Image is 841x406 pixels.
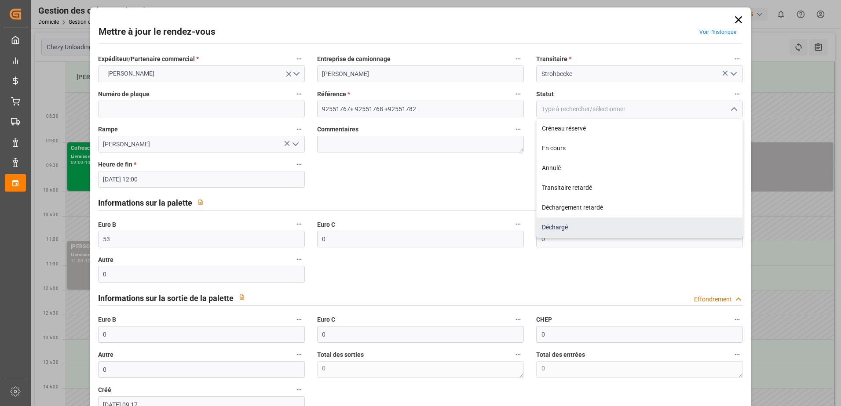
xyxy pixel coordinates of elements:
font: Numéro de plaque [98,91,150,98]
button: Total des sorties [512,349,524,360]
div: Effondrement [694,295,732,304]
div: En cours [537,138,742,158]
textarea: 0 [317,361,524,378]
font: Autre [98,351,113,358]
button: Ouvrir le menu [288,138,301,151]
input: Type à rechercher/sélectionner [536,101,743,117]
button: Euro C [512,314,524,325]
button: Créé [293,384,305,395]
button: Expéditeur/Partenaire commercial * [293,53,305,65]
font: Commentaires [317,126,358,133]
a: Voir l’historique [699,29,736,35]
button: Statut [731,88,743,100]
div: Annulé [537,158,742,178]
font: Euro B [98,316,116,323]
button: Rampe [293,123,305,135]
font: Entreprise de camionnage [317,55,391,62]
font: Référence [317,91,346,98]
button: Heure de fin * [293,159,305,170]
h2: Informations sur la palette [98,197,192,209]
button: Ouvrir le menu [98,65,305,82]
button: Transitaire * [731,53,743,65]
font: Statut [536,91,554,98]
button: View description [192,194,209,210]
button: Euro B [293,314,305,325]
font: Autre [98,256,113,263]
font: Créé [98,386,111,393]
font: Total des entrées [536,351,585,358]
font: Euro C [317,316,335,323]
button: Commentaires [512,123,524,135]
button: CHEP [731,314,743,325]
button: Numéro de plaque [293,88,305,100]
font: Rampe [98,126,118,133]
button: Autre [293,254,305,265]
button: Ouvrir le menu [727,67,740,81]
div: Créneau réservé [537,119,742,138]
div: Déchargement retardé [537,198,742,217]
font: Euro B [98,221,116,228]
button: Total des entrées [731,349,743,360]
h2: Mettre à jour le rendez-vous [99,25,216,39]
font: Total des sorties [317,351,364,358]
font: Heure de fin [98,161,132,168]
h2: Informations sur la sortie de la palette [98,292,234,304]
font: Euro C [317,221,335,228]
textarea: 0 [536,361,743,378]
font: Transitaire [536,55,567,62]
font: Expéditeur/Partenaire commercial [98,55,195,62]
button: Euro B [293,218,305,230]
input: JJ-MM-AAAA HH :MM [98,171,305,188]
span: [PERSON_NAME] [103,69,159,78]
button: Autre [293,349,305,360]
font: CHEP [536,316,552,323]
div: Transitaire retardé [537,178,742,198]
button: Euro C [512,218,524,230]
button: Référence * [512,88,524,100]
button: Fermer le menu [727,102,740,116]
button: Entreprise de camionnage [512,53,524,65]
input: Type à rechercher/sélectionner [98,136,305,152]
div: Déchargé [537,217,742,237]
